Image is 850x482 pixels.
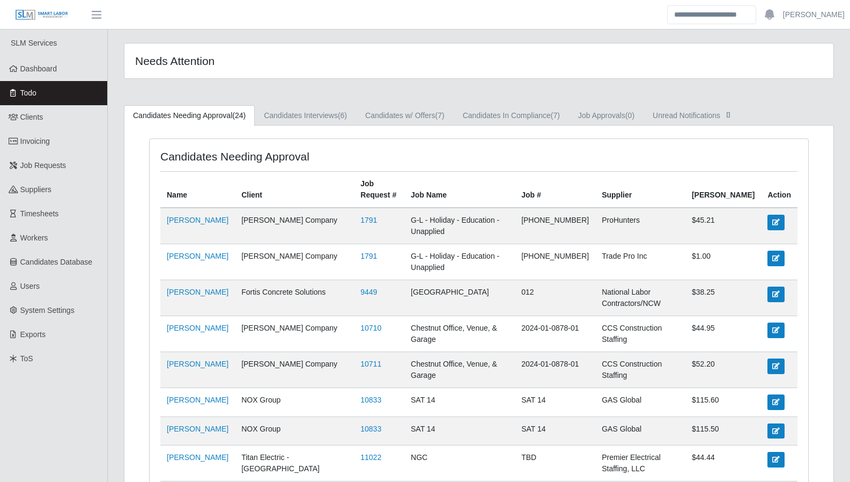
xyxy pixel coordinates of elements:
[404,388,515,417] td: SAT 14
[20,185,51,194] span: Suppliers
[20,113,43,121] span: Clients
[167,425,228,433] a: [PERSON_NAME]
[167,288,228,296] a: [PERSON_NAME]
[404,280,515,316] td: [GEOGRAPHIC_DATA]
[644,105,743,126] a: Unread Notifications
[360,324,381,332] a: 10710
[360,288,377,296] a: 9449
[167,252,228,260] a: [PERSON_NAME]
[235,244,354,280] td: [PERSON_NAME] Company
[685,352,761,388] td: $52.20
[360,252,377,260] a: 1791
[685,208,761,244] td: $45.21
[20,282,40,290] span: Users
[11,39,57,47] span: SLM Services
[404,316,515,352] td: Chestnut Office, Venue, & Garage
[404,172,515,208] th: Job Name
[235,417,354,445] td: NOX Group
[404,244,515,280] td: G-L - Holiday - Education - Unapplied
[360,396,381,404] a: 10833
[595,244,685,280] td: Trade Pro Inc
[20,89,36,97] span: Todo
[232,111,246,120] span: (24)
[515,280,595,316] td: 012
[551,111,560,120] span: (7)
[167,324,228,332] a: [PERSON_NAME]
[167,396,228,404] a: [PERSON_NAME]
[685,280,761,316] td: $38.25
[685,446,761,481] td: $44.44
[685,316,761,352] td: $44.95
[235,316,354,352] td: [PERSON_NAME] Company
[595,352,685,388] td: CCS Construction Staffing
[135,54,412,68] h4: Needs Attention
[454,105,569,126] a: Candidates In Compliance
[515,244,595,280] td: [PHONE_NUMBER]
[235,280,354,316] td: Fortis Concrete Solutions
[354,172,404,208] th: Job Request #
[685,172,761,208] th: [PERSON_NAME]
[20,306,75,315] span: System Settings
[685,417,761,445] td: $115.50
[167,360,228,368] a: [PERSON_NAME]
[404,208,515,244] td: G-L - Holiday - Education - Unapplied
[235,352,354,388] td: [PERSON_NAME] Company
[515,172,595,208] th: Job #
[20,330,46,339] span: Exports
[515,352,595,388] td: 2024-01-0878-01
[255,105,356,126] a: Candidates Interviews
[435,111,445,120] span: (7)
[338,111,347,120] span: (6)
[20,64,57,73] span: Dashboard
[20,137,50,145] span: Invoicing
[15,9,69,21] img: SLM Logo
[160,172,235,208] th: Name
[404,352,515,388] td: Chestnut Office, Venue, & Garage
[404,417,515,445] td: SAT 14
[595,446,685,481] td: Premier Electrical Staffing, LLC
[595,316,685,352] td: CCS Construction Staffing
[685,388,761,417] td: $115.60
[20,161,66,170] span: Job Requests
[595,280,685,316] td: National Labor Contractors/NCW
[360,360,381,368] a: 10711
[235,172,354,208] th: Client
[595,388,685,417] td: GAS Global
[783,9,845,20] a: [PERSON_NAME]
[360,453,381,462] a: 11022
[515,316,595,352] td: 2024-01-0878-01
[761,172,797,208] th: Action
[667,5,756,24] input: Search
[124,105,255,126] a: Candidates Needing Approval
[20,233,48,242] span: Workers
[235,388,354,417] td: NOX Group
[404,446,515,481] td: NGC
[515,446,595,481] td: TBD
[235,446,354,481] td: Titan Electric - [GEOGRAPHIC_DATA]
[595,208,685,244] td: ProHunters
[625,111,634,120] span: (0)
[515,388,595,417] td: SAT 14
[20,209,59,218] span: Timesheets
[360,216,377,224] a: 1791
[685,244,761,280] td: $1.00
[356,105,454,126] a: Candidates w/ Offers
[569,105,644,126] a: Job Approvals
[235,208,354,244] td: [PERSON_NAME] Company
[723,110,734,119] span: []
[595,417,685,445] td: GAS Global
[160,150,417,163] h4: Candidates Needing Approval
[595,172,685,208] th: Supplier
[515,417,595,445] td: SAT 14
[20,354,33,363] span: ToS
[20,258,93,266] span: Candidates Database
[360,425,381,433] a: 10833
[167,453,228,462] a: [PERSON_NAME]
[167,216,228,224] a: [PERSON_NAME]
[515,208,595,244] td: [PHONE_NUMBER]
